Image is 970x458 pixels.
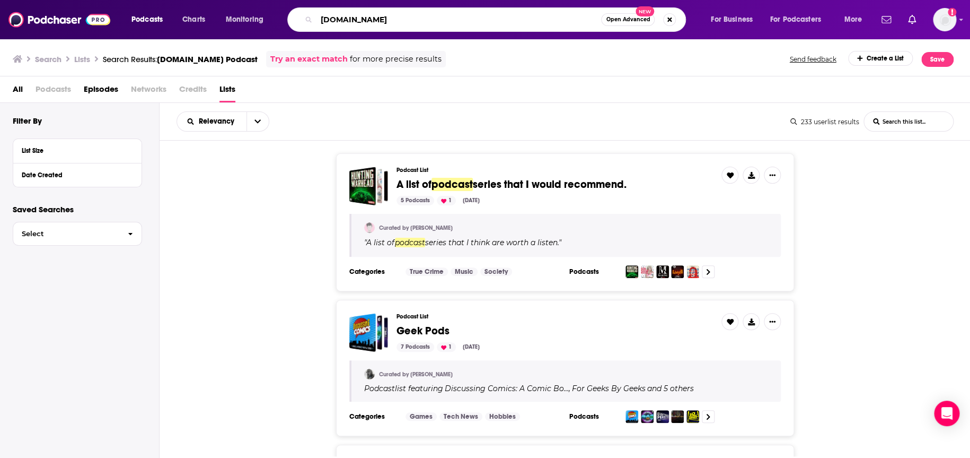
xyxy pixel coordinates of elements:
[425,238,559,247] span: series that I think are worth a listen.
[219,81,235,102] a: Lists
[671,410,684,423] img: Techpedition: Tech, Video Games, TV, and Anime
[703,11,766,28] button: open menu
[218,11,277,28] button: open menu
[177,118,246,125] button: open menu
[405,412,437,421] a: Games
[844,12,862,27] span: More
[226,12,263,27] span: Monitoring
[13,204,142,214] p: Saved Searches
[22,143,133,157] button: List Size
[445,384,569,393] h4: Discussing Comics: A Comic Bo…
[572,384,646,393] h4: For Geeks By Geeks
[405,267,448,276] a: True Crime
[124,11,177,28] button: open menu
[396,178,431,191] span: A list of
[22,147,126,154] div: List Size
[396,167,713,174] h3: Podcast List
[379,371,453,378] a: Curated by [PERSON_NAME]
[437,342,456,352] div: 1
[671,265,684,278] img: Intrigue
[686,265,699,278] img: The Missing Cryptoqueen
[437,196,456,205] div: 1
[787,51,840,67] button: Send feedback
[569,412,617,421] h3: Podcasts
[175,11,211,28] a: Charts
[199,118,238,125] span: Relevancy
[131,81,166,102] span: Networks
[948,8,956,16] svg: Add a profile image
[13,222,142,246] button: Select
[349,313,388,352] a: Geek Pods
[625,265,638,278] img: Hunting Warhead
[790,118,859,126] div: 233 userlist results
[364,222,375,233] img: podcastqueen
[182,12,205,27] span: Charts
[443,384,569,393] a: Discussing Comics: A Comic Bo…
[396,313,713,320] h3: Podcast List
[131,12,163,27] span: Podcasts
[877,11,895,29] a: Show notifications dropdown
[103,54,258,64] div: Search Results:
[933,8,956,31] button: Show profile menu
[84,81,118,102] a: Episodes
[179,81,207,102] span: Credits
[686,410,699,423] img: So Wizard Podcast
[836,11,875,28] button: open menu
[458,342,484,352] div: [DATE]
[647,384,694,393] p: and 5 others
[656,265,669,278] img: Making
[349,412,397,421] h3: Categories
[458,196,484,205] div: [DATE]
[396,325,449,337] a: Geek Pods
[395,238,425,247] span: podcast
[349,167,388,205] span: A list of podcast series that I would recommend.
[396,196,434,205] div: 5 Podcasts
[13,230,119,237] span: Select
[569,384,570,393] span: ,
[22,171,126,179] div: Date Created
[636,6,655,16] span: New
[366,238,395,247] span: A list of
[569,267,617,276] h3: Podcasts
[35,54,61,64] h3: Search
[711,12,753,27] span: For Business
[364,384,768,393] div: Podcast list featuring
[246,112,269,131] button: open menu
[22,168,133,181] button: Date Created
[74,54,90,64] h3: Lists
[8,10,110,30] img: Podchaser - Follow, Share and Rate Podcasts
[848,51,913,66] div: Create a List
[606,17,650,22] span: Open Advanced
[396,342,434,352] div: 7 Podcasts
[270,53,348,65] a: Try an exact match
[396,179,627,191] a: A list ofpodcastseries that I would recommend.
[601,13,655,26] button: Open AdvancedNew
[451,267,478,276] a: Music
[349,267,397,276] h3: Categories
[656,410,669,423] img: Everything is Permitted
[904,11,920,29] a: Show notifications dropdown
[641,410,654,423] img: For Geeks By Geeks
[379,224,453,231] a: Curated by [PERSON_NAME]
[177,111,269,132] h2: Choose List sort
[103,54,258,64] a: Search Results:[DOMAIN_NAME] Podcast
[157,54,258,64] span: [DOMAIN_NAME] Podcast
[625,410,638,423] img: Discussing Comics: A Comic Book, TV, and Movie Podcast
[364,369,375,379] img: EGO_Podcast
[934,401,959,426] div: Open Intercom Messenger
[13,81,23,102] a: All
[364,238,561,247] span: " "
[570,384,646,393] a: For Geeks By Geeks
[297,7,696,32] div: Search podcasts, credits, & more...
[764,313,781,330] button: Show More Button
[921,52,954,67] button: Save
[770,12,821,27] span: For Podcasters
[316,11,601,28] input: Search podcasts, credits, & more...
